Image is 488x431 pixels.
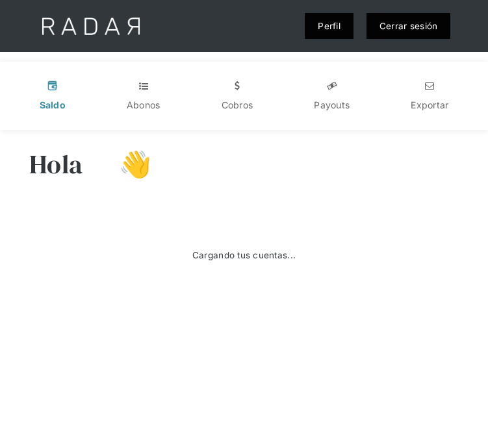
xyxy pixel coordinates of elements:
div: n [423,79,436,92]
div: v [46,79,59,92]
div: Cobros [222,99,253,112]
div: Payouts [314,99,350,112]
div: Saldo [40,99,66,112]
a: Cerrar sesión [366,13,451,39]
a: Perfil [305,13,353,39]
div: w [231,79,244,92]
div: y [326,79,339,92]
h3: 👋 [106,148,151,180]
div: Exportar [411,99,448,112]
div: t [137,79,150,92]
h3: Hola [29,148,83,180]
div: Abonos [127,99,161,112]
div: Cargando tus cuentas... [192,249,296,262]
